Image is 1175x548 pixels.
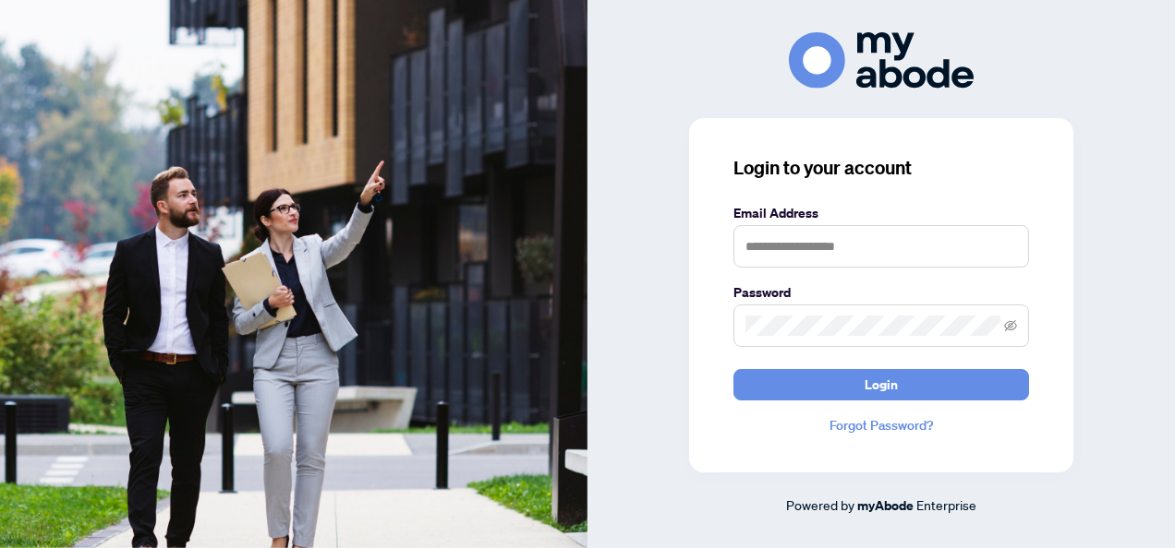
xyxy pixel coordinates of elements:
span: Login [865,370,898,399]
h3: Login to your account [733,155,1029,181]
img: ma-logo [789,32,974,89]
button: Login [733,369,1029,400]
span: Powered by [786,496,854,513]
a: myAbode [857,495,914,516]
label: Password [733,282,1029,303]
span: Enterprise [916,496,976,513]
a: Forgot Password? [733,415,1029,435]
span: eye-invisible [1004,319,1017,332]
label: Email Address [733,203,1029,223]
